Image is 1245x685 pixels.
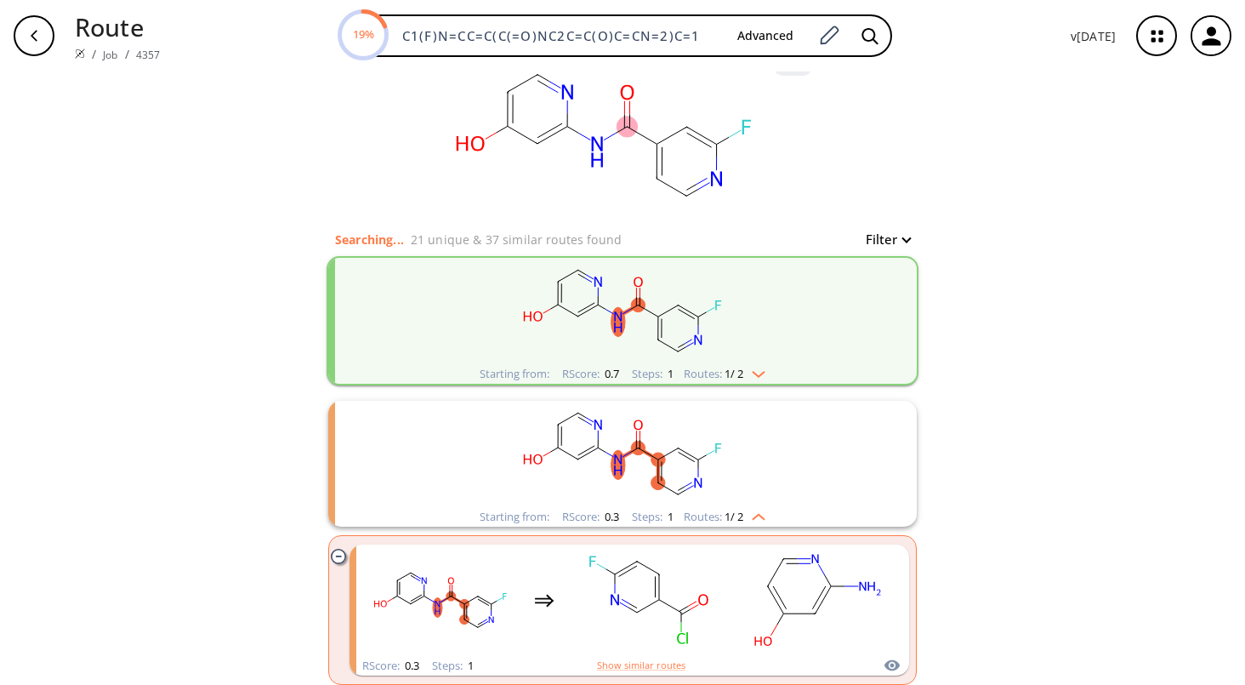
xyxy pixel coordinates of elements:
[75,9,160,45] p: Route
[432,660,474,671] div: Steps :
[856,233,910,246] button: Filter
[743,364,765,378] img: Down
[364,547,517,654] svg: O=C(Nc1cc(O)ccn1)c1ccnc(F)c1
[725,511,743,522] span: 1 / 2
[92,45,96,63] li: /
[411,231,622,248] p: 21 unique & 37 similar routes found
[392,27,724,44] input: Enter SMILES
[665,509,674,524] span: 1
[362,660,419,671] div: RScore :
[684,368,765,380] div: Routes:
[402,658,419,673] span: 0.3
[352,26,373,42] text: 19%
[335,231,404,248] p: Searching...
[725,368,743,380] span: 1 / 2
[684,511,765,522] div: Routes:
[562,368,619,380] div: RScore :
[602,366,619,381] span: 0.7
[125,45,129,63] li: /
[434,42,774,229] svg: C1(F)N=CC=C(C(=O)NC2C=C(O)C=CN=2)C=1
[465,658,474,673] span: 1
[602,509,619,524] span: 0.3
[401,401,844,507] svg: O=C(Nc1cc(O)ccn1)c1ccnc(F)c1
[562,511,619,522] div: RScore :
[597,658,685,673] button: Show similar routes
[665,366,674,381] span: 1
[632,368,674,380] div: Steps :
[480,511,549,522] div: Starting from:
[401,258,844,364] svg: O=C(Nc1cc(O)ccn1)c1ccnc(F)c1
[724,20,807,52] button: Advanced
[136,48,161,62] a: 4357
[1071,27,1116,45] p: v [DATE]
[743,507,765,521] img: Up
[103,48,117,62] a: Job
[571,547,725,654] svg: O=C(Cl)c1ccc(F)nc1
[742,547,895,654] svg: Nc1cc(O)ccn1
[75,49,85,59] img: Spaya logo
[632,511,674,522] div: Steps :
[480,368,549,380] div: Starting from:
